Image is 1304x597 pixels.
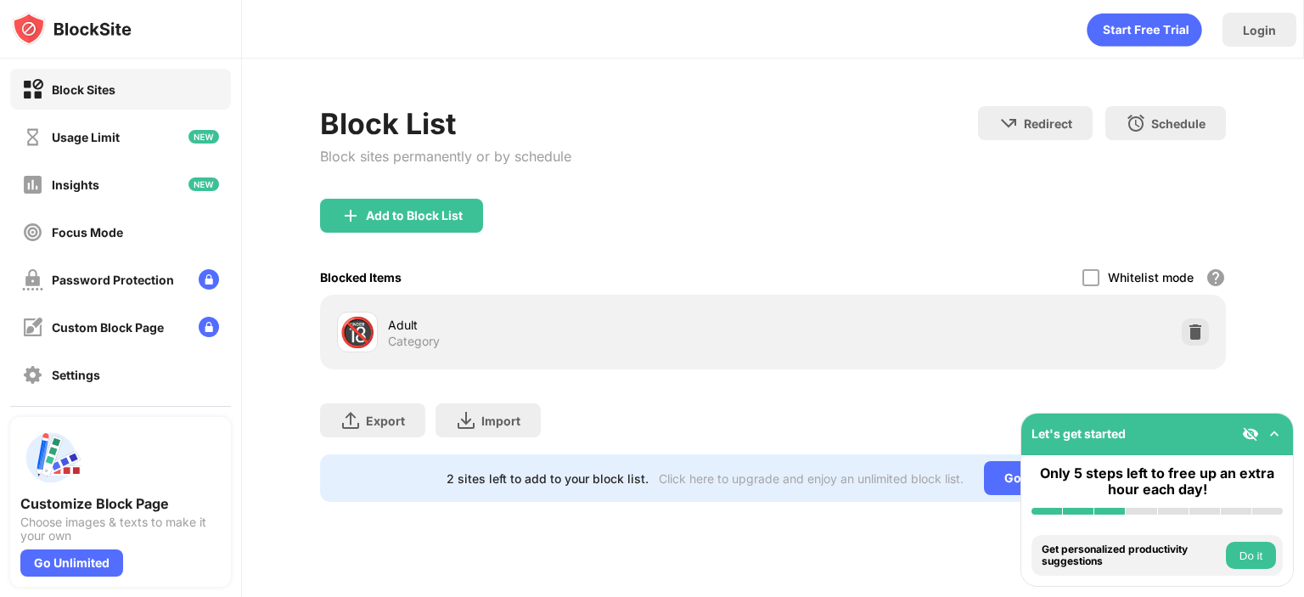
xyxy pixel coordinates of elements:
div: Blocked Items [320,270,402,284]
img: push-custom-page.svg [20,427,81,488]
img: lock-menu.svg [199,317,219,337]
img: new-icon.svg [188,177,219,191]
div: Category [388,334,440,349]
div: Redirect [1024,116,1072,131]
div: Click here to upgrade and enjoy an unlimited block list. [659,471,964,486]
div: Add to Block List [366,209,463,222]
img: block-on.svg [22,79,43,100]
div: Let's get started [1031,426,1126,441]
img: logo-blocksite.svg [12,12,132,46]
img: omni-setup-toggle.svg [1266,425,1283,442]
img: lock-menu.svg [199,269,219,290]
img: settings-off.svg [22,364,43,386]
div: Password Protection [52,273,174,287]
div: Usage Limit [52,130,120,144]
img: insights-off.svg [22,174,43,195]
img: time-usage-off.svg [22,127,43,148]
div: Settings [52,368,100,382]
div: Import [481,414,520,428]
div: Customize Block Page [20,495,221,512]
div: Whitelist mode [1108,270,1194,284]
div: Go Unlimited [984,461,1100,495]
div: Export [366,414,405,428]
div: Get personalized productivity suggestions [1042,543,1222,568]
img: customize-block-page-off.svg [22,317,43,338]
button: Do it [1226,542,1276,569]
div: 🔞 [340,315,375,350]
div: Only 5 steps left to free up an extra hour each day! [1031,465,1283,498]
div: Go Unlimited [20,549,123,577]
div: Insights [52,177,99,192]
img: new-icon.svg [188,130,219,144]
div: 2 sites left to add to your block list. [447,471,649,486]
div: animation [1087,13,1202,47]
div: Block List [320,106,571,141]
img: eye-not-visible.svg [1242,425,1259,442]
div: Login [1243,23,1276,37]
div: Block Sites [52,82,115,97]
div: Choose images & texts to make it your own [20,515,221,543]
div: Custom Block Page [52,320,164,335]
div: Adult [388,316,773,334]
img: password-protection-off.svg [22,269,43,290]
div: Block sites permanently or by schedule [320,148,571,165]
img: focus-off.svg [22,222,43,243]
div: Schedule [1151,116,1206,131]
div: Focus Mode [52,225,123,239]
